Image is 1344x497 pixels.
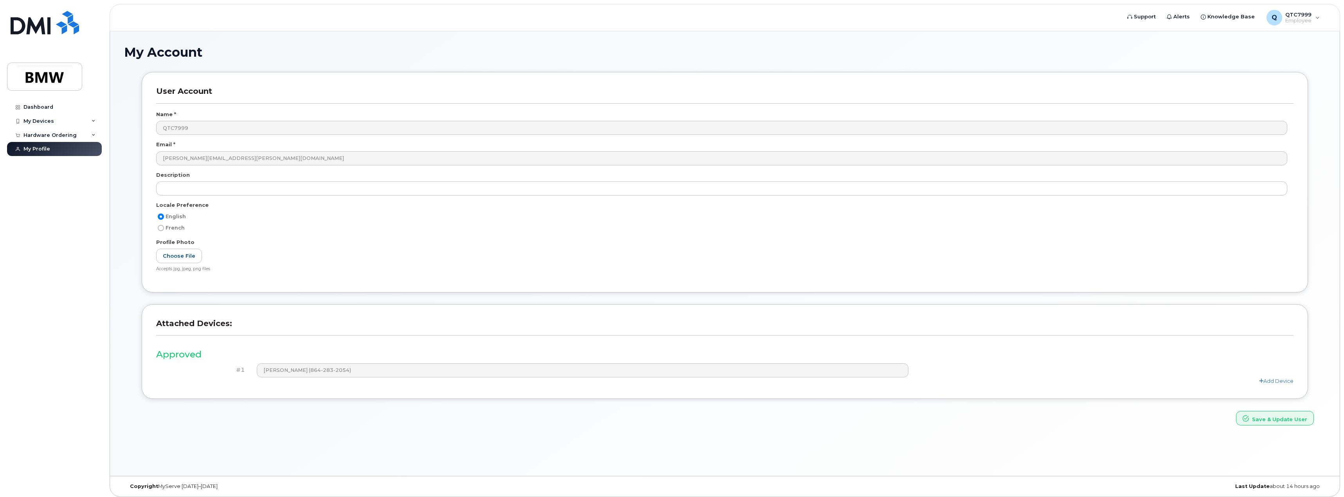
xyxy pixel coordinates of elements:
[158,225,164,231] input: French
[1235,483,1270,489] strong: Last Update
[130,483,158,489] strong: Copyright
[925,483,1326,490] div: about 14 hours ago
[156,86,1294,103] h3: User Account
[1236,411,1314,425] button: Save & Update User
[156,249,202,263] label: Choose File
[156,266,1287,272] div: Accepts jpg, jpeg, png files
[124,45,1326,59] h1: My Account
[166,214,186,219] span: English
[156,350,1294,359] h3: Approved
[156,239,195,246] label: Profile Photo
[124,483,524,490] div: MyServe [DATE]–[DATE]
[1259,378,1294,384] a: Add Device
[156,171,190,179] label: Description
[162,367,245,373] h4: #1
[166,225,185,231] span: French
[156,319,1294,336] h3: Attached Devices:
[156,111,176,118] label: Name *
[158,214,164,220] input: English
[156,141,175,148] label: Email *
[156,201,209,209] label: Locale Preference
